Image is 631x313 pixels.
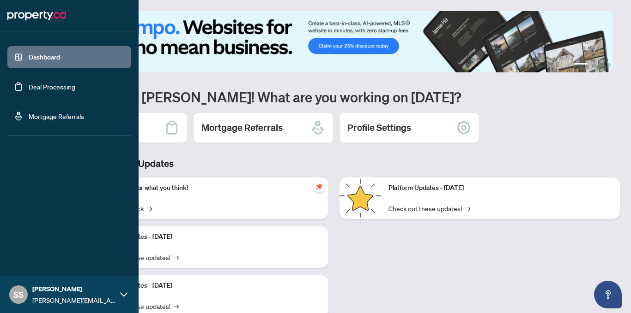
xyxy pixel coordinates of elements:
[201,121,283,134] h2: Mortgage Referrals
[388,203,470,213] a: Check out these updates!→
[174,252,179,262] span: →
[13,288,24,301] span: SS
[7,8,66,23] img: logo
[574,63,589,67] button: 1
[29,112,84,120] a: Mortgage Referrals
[388,183,613,193] p: Platform Updates - [DATE]
[48,157,620,170] h3: Brokerage & Industry Updates
[600,63,603,67] button: 3
[48,88,620,106] h1: Welcome back [PERSON_NAME]! What are you working on [DATE]?
[340,177,381,219] img: Platform Updates - June 23, 2025
[466,203,470,213] span: →
[314,181,325,192] span: pushpin
[29,53,60,61] a: Dashboard
[147,203,152,213] span: →
[592,63,596,67] button: 2
[594,281,622,308] button: Open asap
[32,284,115,294] span: [PERSON_NAME]
[97,232,321,242] p: Platform Updates - [DATE]
[48,11,613,72] img: Slide 0
[97,183,321,193] p: We want to hear what you think!
[174,301,179,311] span: →
[347,121,411,134] h2: Profile Settings
[607,63,611,67] button: 4
[97,281,321,291] p: Platform Updates - [DATE]
[29,83,75,91] a: Deal Processing
[32,295,115,305] span: [PERSON_NAME][EMAIL_ADDRESS][DOMAIN_NAME]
